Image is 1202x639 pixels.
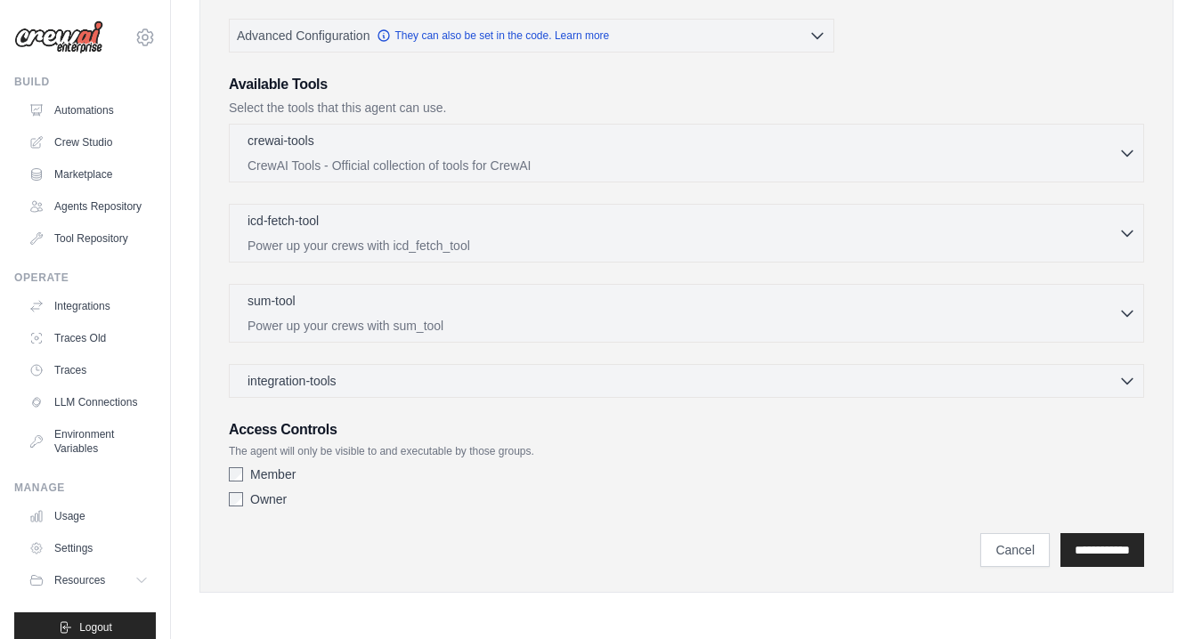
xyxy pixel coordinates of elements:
div: Manage [14,481,156,495]
a: Usage [21,502,156,530]
span: Logout [79,620,112,635]
a: Tool Repository [21,224,156,253]
p: Select the tools that this agent can use. [229,99,1144,117]
a: Settings [21,534,156,562]
a: Traces [21,356,156,384]
p: Power up your crews with sum_tool [248,317,1118,335]
a: They can also be set in the code. Learn more [377,28,609,43]
a: Cancel [980,533,1050,567]
p: Power up your crews with icd_fetch_tool [248,237,1118,255]
a: Marketplace [21,160,156,189]
button: crewai-tools CrewAI Tools - Official collection of tools for CrewAI [237,132,1136,174]
a: Automations [21,96,156,125]
span: integration-tools [248,372,337,390]
button: Resources [21,566,156,595]
label: Owner [250,490,287,508]
button: sum-tool Power up your crews with sum_tool [237,292,1136,335]
button: Advanced Configuration They can also be set in the code. Learn more [230,20,833,52]
img: Logo [14,20,103,54]
a: Agents Repository [21,192,156,221]
p: crewai-tools [248,132,314,150]
button: integration-tools [237,372,1136,390]
a: Traces Old [21,324,156,352]
div: Operate [14,271,156,285]
label: Member [250,465,296,483]
div: Build [14,75,156,89]
a: LLM Connections [21,388,156,417]
a: Environment Variables [21,420,156,463]
p: CrewAI Tools - Official collection of tools for CrewAI [248,157,1118,174]
p: sum-tool [248,292,296,310]
h3: Access Controls [229,419,1144,441]
span: Resources [54,573,105,587]
span: Advanced Configuration [237,27,370,44]
button: icd-fetch-tool Power up your crews with icd_fetch_tool [237,212,1136,255]
a: Integrations [21,292,156,320]
h3: Available Tools [229,74,1144,95]
p: icd-fetch-tool [248,212,319,230]
p: The agent will only be visible to and executable by those groups. [229,444,1144,458]
a: Crew Studio [21,128,156,157]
